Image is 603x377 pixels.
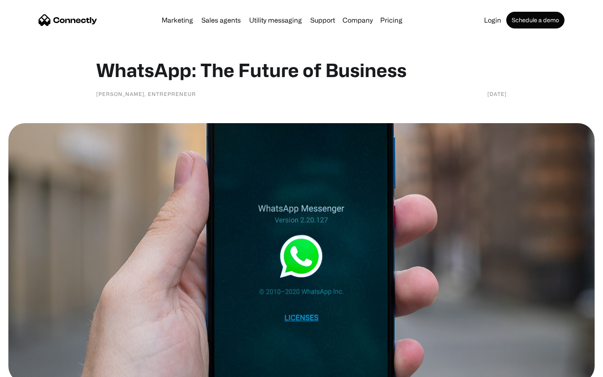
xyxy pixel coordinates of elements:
a: Login [481,17,505,23]
a: Support [307,17,338,23]
ul: Language list [17,362,50,374]
aside: Language selected: English [8,362,50,374]
div: Company [343,14,373,26]
a: Schedule a demo [506,12,564,28]
div: [DATE] [487,90,507,98]
a: Utility messaging [246,17,305,23]
a: Pricing [377,17,406,23]
a: Marketing [158,17,196,23]
div: [PERSON_NAME], Entrepreneur [96,90,196,98]
h1: WhatsApp: The Future of Business [96,59,507,81]
a: Sales agents [198,17,244,23]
